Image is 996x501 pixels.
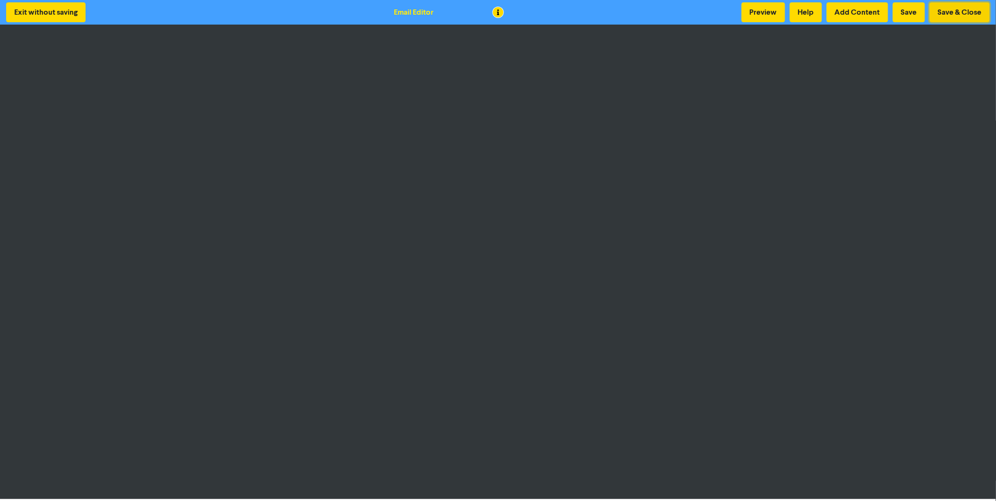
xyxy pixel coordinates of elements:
[930,2,990,22] button: Save & Close
[394,7,433,18] div: Email Editor
[790,2,822,22] button: Help
[6,2,86,22] button: Exit without saving
[893,2,925,22] button: Save
[742,2,785,22] button: Preview
[827,2,888,22] button: Add Content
